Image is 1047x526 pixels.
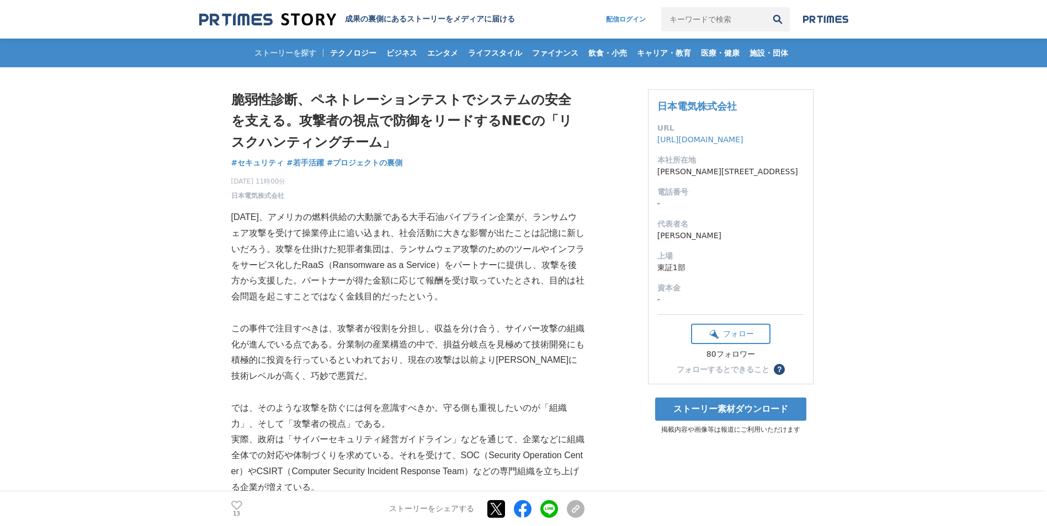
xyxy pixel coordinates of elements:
[657,154,804,166] dt: 本社所在地
[345,14,515,24] h2: 成果の裏側にあるストーリーをメディアに届ける
[657,198,804,210] dd: -
[584,48,631,58] span: 飲食・小売
[697,39,744,67] a: 医療・健康
[389,504,474,514] p: ストーリーをシェアする
[691,324,770,344] button: フォロー
[231,511,242,517] p: 13
[326,39,381,67] a: テクノロジー
[464,48,527,58] span: ライフスタイル
[199,12,336,27] img: 成果の裏側にあるストーリーをメディアに届ける
[633,39,695,67] a: キャリア・教育
[595,7,657,31] a: 配信ログイン
[745,48,793,58] span: 施設・団体
[326,48,381,58] span: テクノロジー
[231,210,584,305] p: [DATE]、アメリカの燃料供給の大動脈である大手石油パイプライン企業が、ランサムウェア攻撃を受けて操業停止に追い込まれ、社会活動に大きな影響が出たことは記憶に新しいだろう。攻撃を仕掛けた犯罪者...
[657,218,804,230] dt: 代表者名
[423,39,463,67] a: エンタメ
[286,158,324,168] span: #若手活躍
[657,186,804,198] dt: 電話番号
[633,48,695,58] span: キャリア・教育
[677,366,769,373] div: フォローするとできること
[327,157,403,169] a: #プロジェクトの裏側
[382,48,422,58] span: ビジネス
[648,425,814,434] p: 掲載内容や画像等は報道にご利用いただけます
[774,364,785,375] button: ？
[231,321,584,384] p: この事件で注目すべきは、攻撃者が役割を分担し、収益を分け合う、サイバー攻撃の組織化が進んでいる点である。分業制の産業構造の中で、損益分岐点を見極めて技術開発にも積極的に投資を行っているといわれて...
[464,39,527,67] a: ライフスタイル
[657,122,804,134] dt: URL
[231,400,584,432] p: では、そのような攻撃を防ぐには何を意識すべきか。守る側も重視したいのが「組織力」、そして「攻撃者の視点」である。
[286,157,324,169] a: #若手活躍
[327,158,403,168] span: #プロジェクトの裏側
[423,48,463,58] span: エンタメ
[657,282,804,294] dt: 資本金
[766,7,790,31] button: 検索
[657,100,737,112] a: 日本電気株式会社
[231,157,284,169] a: #セキュリティ
[528,48,583,58] span: ファイナンス
[803,15,848,24] img: prtimes
[657,294,804,305] dd: -
[231,432,584,495] p: 実際、政府は「サイバーセキュリティ経営ガイドライン」などを通じて、企業などに組織全体での対応や体制づくりを求めている。それを受けて、SOC（Security Operation Center）や...
[657,262,804,273] dd: 東証1部
[231,89,584,153] h1: 脆弱性診断、ペネトレーションテストでシステムの安全を支える。攻撃者の視点で防御をリードするNECの「リスクハンティングチーム」
[382,39,422,67] a: ビジネス
[528,39,583,67] a: ファイナンス
[199,12,515,27] a: 成果の裏側にあるストーリーをメディアに届ける 成果の裏側にあるストーリーをメディアに届ける
[691,350,770,359] div: 80フォロワー
[775,366,783,373] span: ？
[231,176,286,186] span: [DATE] 11時00分
[231,158,284,168] span: #セキュリティ
[657,250,804,262] dt: 上場
[657,230,804,241] dd: [PERSON_NAME]
[697,48,744,58] span: 医療・健康
[231,191,284,201] a: 日本電気株式会社
[657,166,804,178] dd: [PERSON_NAME][STREET_ADDRESS]
[657,135,743,144] a: [URL][DOMAIN_NAME]
[655,398,806,421] a: ストーリー素材ダウンロード
[584,39,631,67] a: 飲食・小売
[745,39,793,67] a: 施設・団体
[661,7,766,31] input: キーワードで検索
